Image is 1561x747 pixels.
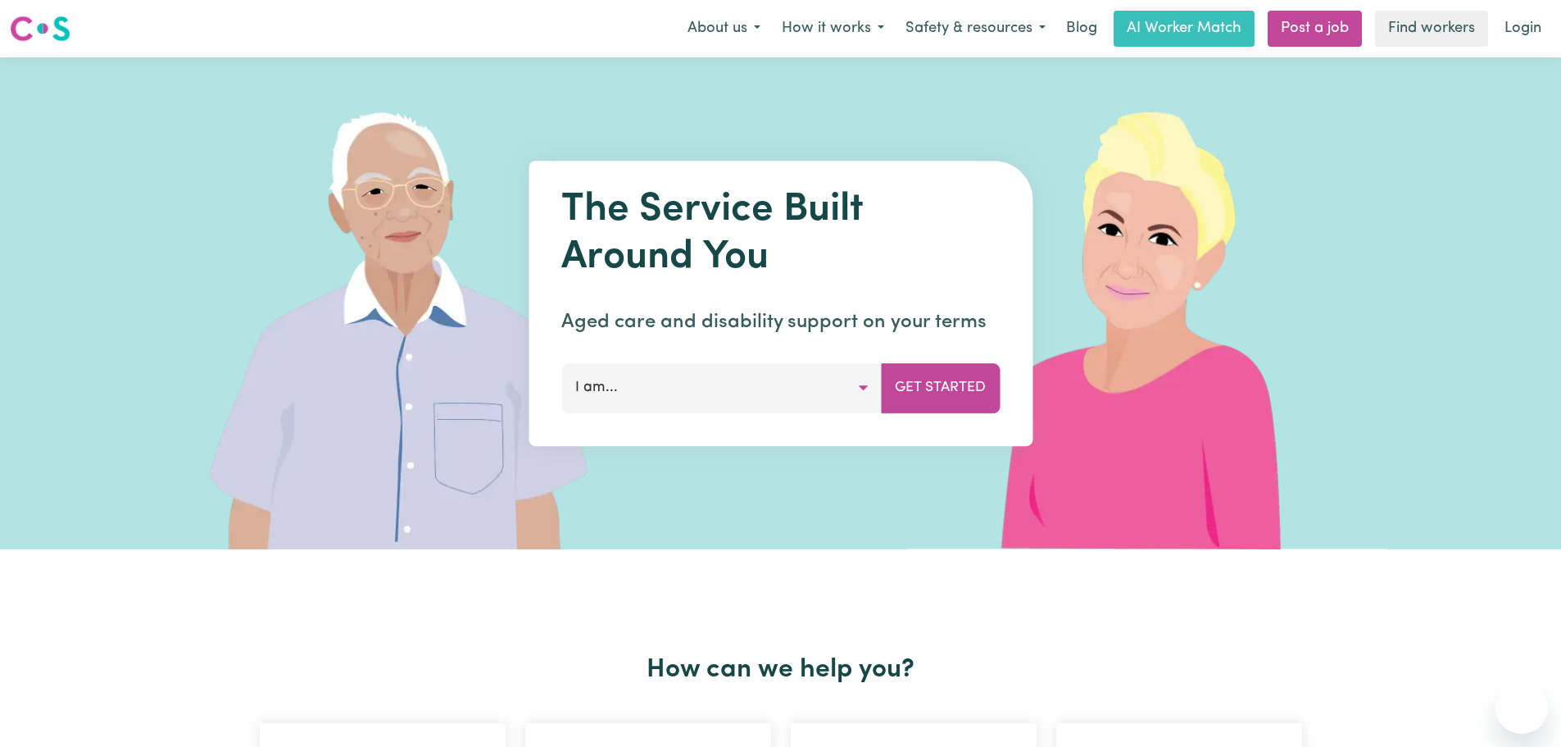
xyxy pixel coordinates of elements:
button: I am... [561,363,882,412]
iframe: Button to launch messaging window [1495,681,1548,734]
p: Aged care and disability support on your terms [561,307,1000,337]
a: Careseekers logo [10,10,70,48]
button: Get Started [881,363,1000,412]
h2: How can we help you? [250,654,1312,686]
a: Post a job [1268,11,1362,47]
img: Careseekers logo [10,14,70,43]
h1: The Service Built Around You [561,187,1000,281]
button: About us [677,11,771,46]
button: How it works [771,11,895,46]
button: Safety & resources [895,11,1056,46]
a: Blog [1056,11,1107,47]
a: Login [1495,11,1551,47]
a: Find workers [1375,11,1488,47]
a: AI Worker Match [1114,11,1255,47]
